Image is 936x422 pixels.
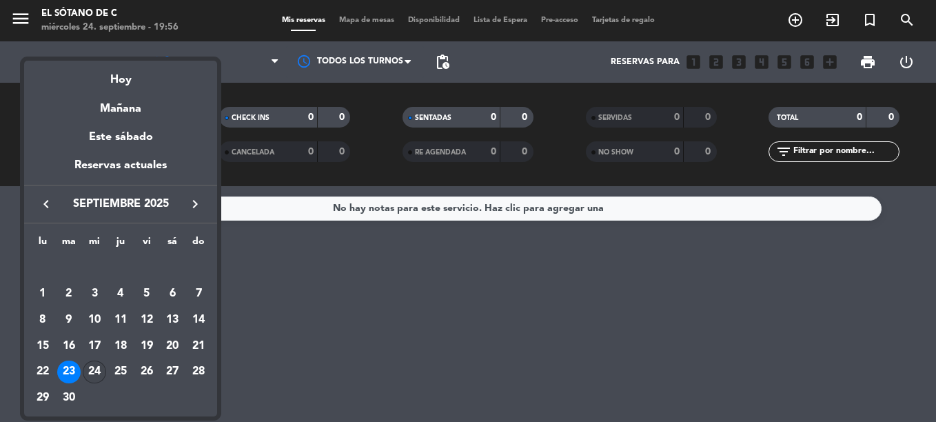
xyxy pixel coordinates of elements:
[34,195,59,213] button: keyboard_arrow_left
[30,281,56,308] td: 1 de septiembre de 2025
[30,359,56,385] td: 22 de septiembre de 2025
[57,282,81,305] div: 2
[83,361,106,384] div: 24
[31,361,54,384] div: 22
[160,359,186,385] td: 27 de septiembre de 2025
[135,334,159,358] div: 19
[30,385,56,411] td: 29 de septiembre de 2025
[185,359,212,385] td: 28 de septiembre de 2025
[185,281,212,308] td: 7 de septiembre de 2025
[56,281,82,308] td: 2 de septiembre de 2025
[81,333,108,359] td: 17 de septiembre de 2025
[108,234,134,255] th: jueves
[30,333,56,359] td: 15 de septiembre de 2025
[185,333,212,359] td: 21 de septiembre de 2025
[31,386,54,410] div: 29
[56,359,82,385] td: 23 de septiembre de 2025
[187,308,210,332] div: 14
[31,282,54,305] div: 1
[109,361,132,384] div: 25
[134,359,160,385] td: 26 de septiembre de 2025
[108,307,134,333] td: 11 de septiembre de 2025
[109,334,132,358] div: 18
[108,333,134,359] td: 18 de septiembre de 2025
[134,281,160,308] td: 5 de septiembre de 2025
[134,234,160,255] th: viernes
[187,282,210,305] div: 7
[30,234,56,255] th: lunes
[57,334,81,358] div: 16
[38,196,54,212] i: keyboard_arrow_left
[135,308,159,332] div: 12
[160,234,186,255] th: sábado
[161,361,184,384] div: 27
[185,234,212,255] th: domingo
[134,333,160,359] td: 19 de septiembre de 2025
[81,234,108,255] th: miércoles
[24,118,217,157] div: Este sábado
[24,90,217,118] div: Mañana
[187,196,203,212] i: keyboard_arrow_right
[56,307,82,333] td: 9 de septiembre de 2025
[56,234,82,255] th: martes
[183,195,207,213] button: keyboard_arrow_right
[187,361,210,384] div: 28
[161,308,184,332] div: 13
[31,334,54,358] div: 15
[135,361,159,384] div: 26
[24,61,217,89] div: Hoy
[134,307,160,333] td: 12 de septiembre de 2025
[187,334,210,358] div: 21
[31,308,54,332] div: 8
[57,386,81,410] div: 30
[83,308,106,332] div: 10
[81,281,108,308] td: 3 de septiembre de 2025
[160,307,186,333] td: 13 de septiembre de 2025
[30,255,212,281] td: SEP.
[160,333,186,359] td: 20 de septiembre de 2025
[24,157,217,185] div: Reservas actuales
[135,282,159,305] div: 5
[108,359,134,385] td: 25 de septiembre de 2025
[57,361,81,384] div: 23
[109,308,132,332] div: 11
[83,282,106,305] div: 3
[108,281,134,308] td: 4 de septiembre de 2025
[161,334,184,358] div: 20
[56,385,82,411] td: 30 de septiembre de 2025
[83,334,106,358] div: 17
[185,307,212,333] td: 14 de septiembre de 2025
[81,307,108,333] td: 10 de septiembre de 2025
[56,333,82,359] td: 16 de septiembre de 2025
[81,359,108,385] td: 24 de septiembre de 2025
[30,307,56,333] td: 8 de septiembre de 2025
[57,308,81,332] div: 9
[59,195,183,213] span: septiembre 2025
[109,282,132,305] div: 4
[161,282,184,305] div: 6
[160,281,186,308] td: 6 de septiembre de 2025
